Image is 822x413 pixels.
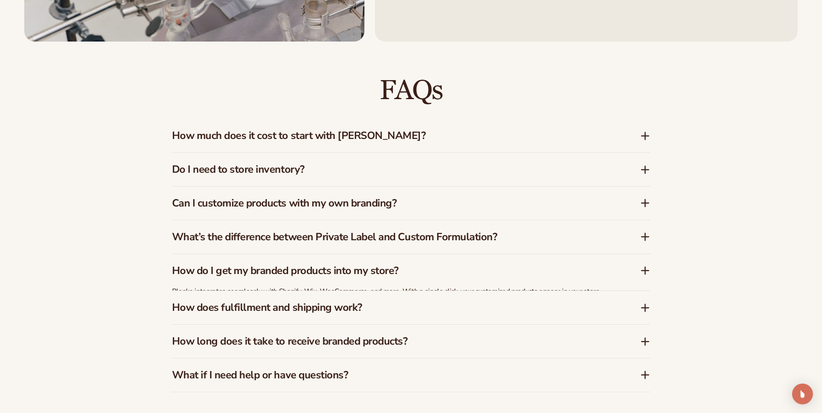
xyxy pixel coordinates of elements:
[172,287,605,305] p: Blanka integrates seamlessly with Shopify, Wix, WooCommerce, and more. With a single click, your ...
[172,301,614,314] h3: How does fulfillment and shipping work?
[172,197,614,210] h3: Can I customize products with my own branding?
[172,129,614,142] h3: How much does it cost to start with [PERSON_NAME]?
[172,231,614,243] h3: What’s the difference between Private Label and Custom Formulation?
[172,163,614,176] h3: Do I need to store inventory?
[172,369,614,381] h3: What if I need help or have questions?
[792,384,813,404] div: Open Intercom Messenger
[172,335,614,348] h3: How long does it take to receive branded products?
[172,76,650,105] h2: FAQs
[172,265,614,277] h3: How do I get my branded products into my store?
